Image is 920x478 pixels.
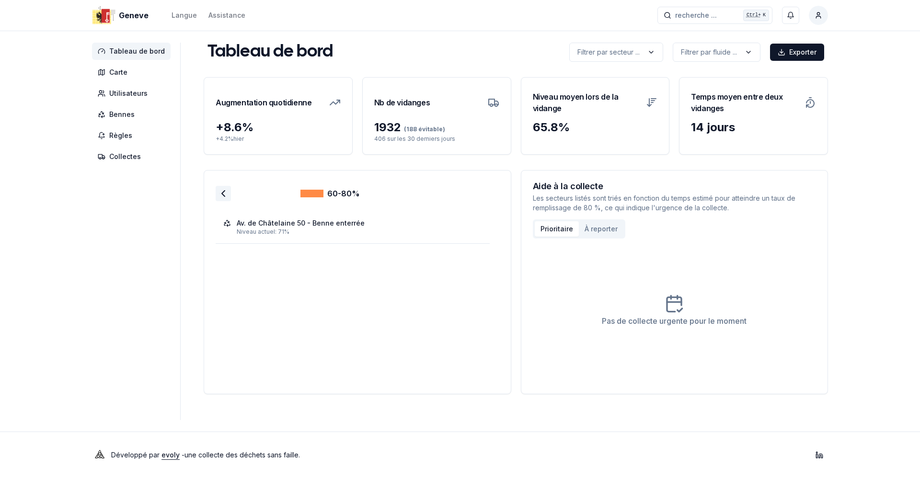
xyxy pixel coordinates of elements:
a: Assistance [208,10,245,21]
div: 65.8 % [533,120,658,135]
a: Geneve [92,10,152,21]
a: Collectes [92,148,174,165]
span: Bennes [109,110,135,119]
h3: Niveau moyen lors de la vidange [533,89,641,116]
p: Développé par - une collecte des déchets sans faille . [111,448,300,462]
h3: Nb de vidanges [374,89,430,116]
img: Geneve Logo [92,4,115,27]
span: Utilisateurs [109,89,148,98]
div: + 8.6 % [216,120,341,135]
h1: Tableau de bord [207,43,333,62]
div: 14 jours [691,120,816,135]
h3: Augmentation quotidienne [216,89,311,116]
div: Av. de Châtelaine 50 - Benne enterrée [237,218,365,228]
a: evoly [161,451,180,459]
button: Prioritaire [535,221,579,237]
a: Règles [92,127,174,144]
div: Pas de collecte urgente pour le moment [602,315,747,327]
button: À reporter [579,221,623,237]
button: Exporter [770,44,824,61]
p: 406 sur les 30 derniers jours [374,135,499,143]
a: Utilisateurs [92,85,174,102]
a: Av. de Châtelaine 50 - Benne enterréeNiveau actuel: 71% [223,218,482,236]
a: Tableau de bord [92,43,174,60]
div: 60-80% [300,188,360,199]
p: Les secteurs listés sont triés en fonction du temps estimé pour atteindre un taux de remplissage ... [533,193,816,213]
span: Geneve [119,10,149,21]
h3: Temps moyen entre deux vidanges [691,89,799,116]
button: label [569,43,663,62]
img: Evoly Logo [92,447,107,463]
a: Carte [92,64,174,81]
div: 1932 [374,120,499,135]
a: Bennes [92,106,174,123]
div: Langue [172,11,197,20]
button: Langue [172,10,197,21]
h3: Aide à la collecte [533,182,816,191]
p: + 4.2 % hier [216,135,341,143]
button: recherche ...Ctrl+K [657,7,772,24]
p: Filtrer par fluide ... [681,47,737,57]
span: Carte [109,68,127,77]
span: Règles [109,131,132,140]
p: Filtrer par secteur ... [577,47,640,57]
span: Collectes [109,152,141,161]
span: recherche ... [675,11,717,20]
button: label [673,43,760,62]
span: Tableau de bord [109,46,165,56]
div: Niveau actuel: 71% [237,228,482,236]
span: (188 évitable) [401,125,445,133]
